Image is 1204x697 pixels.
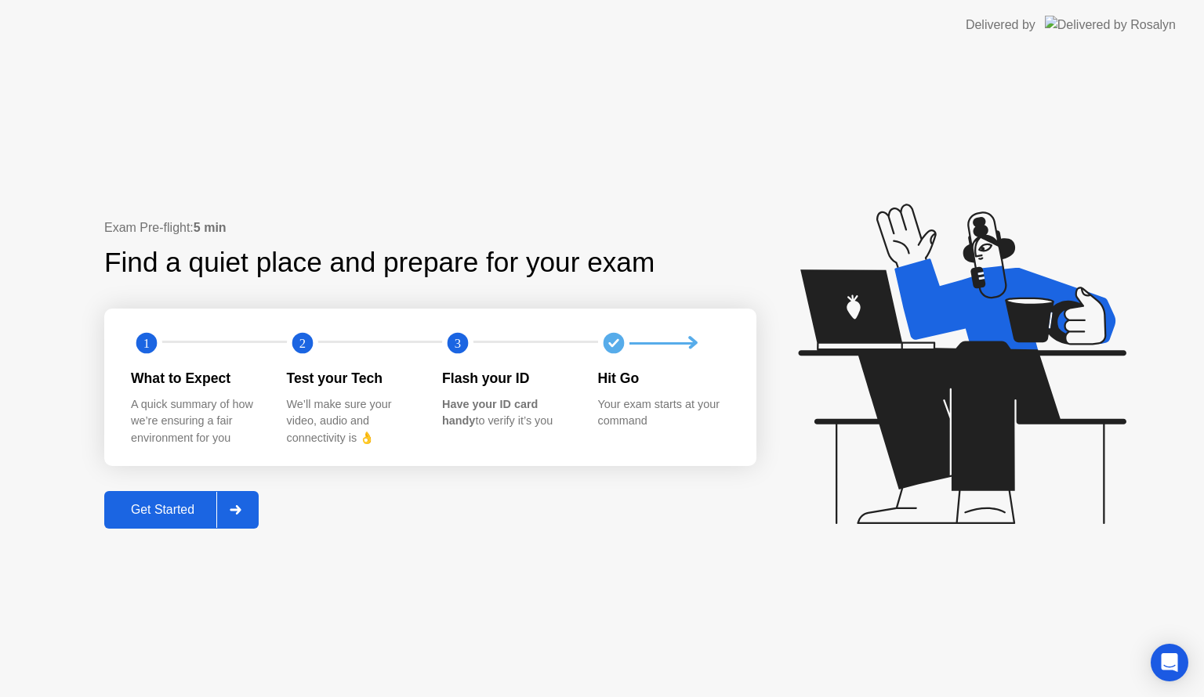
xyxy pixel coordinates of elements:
button: Get Started [104,491,259,529]
div: Your exam starts at your command [598,396,729,430]
text: 1 [143,336,150,351]
div: We’ll make sure your video, audio and connectivity is 👌 [287,396,418,447]
img: Delivered by Rosalyn [1045,16,1176,34]
div: What to Expect [131,368,262,388]
text: 3 [455,336,461,351]
div: Test your Tech [287,368,418,388]
div: Flash your ID [442,368,573,388]
div: Exam Pre-flight: [104,218,756,237]
text: 2 [299,336,305,351]
div: Find a quiet place and prepare for your exam [104,242,657,283]
div: Delivered by [966,16,1035,34]
b: Have your ID card handy [442,398,538,428]
div: A quick summary of how we’re ensuring a fair environment for you [131,396,262,447]
div: Open Intercom Messenger [1151,644,1188,681]
div: Hit Go [598,368,729,388]
b: 5 min [194,221,227,234]
div: to verify it’s you [442,396,573,430]
div: Get Started [109,503,216,517]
